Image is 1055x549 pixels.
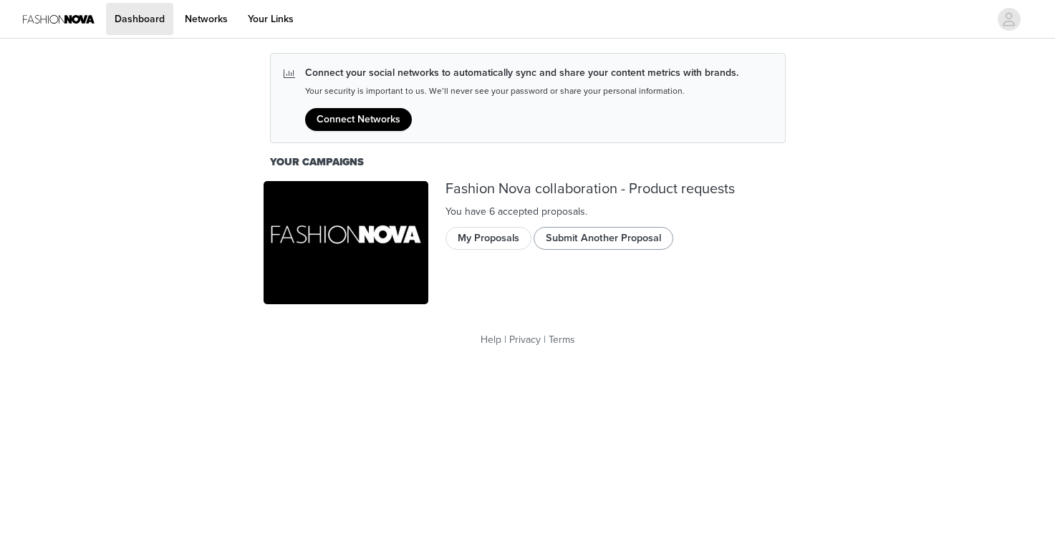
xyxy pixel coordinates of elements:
[481,334,501,346] a: Help
[445,227,531,250] button: My Proposals
[509,334,541,346] a: Privacy
[270,155,786,170] div: Your Campaigns
[445,205,587,218] span: You have 6 accepted proposal .
[305,65,738,80] p: Connect your social networks to automatically sync and share your content metrics with brands.
[549,334,575,346] a: Terms
[305,108,412,131] button: Connect Networks
[176,3,236,35] a: Networks
[239,3,302,35] a: Your Links
[106,3,173,35] a: Dashboard
[264,181,428,305] img: Fashion Nova
[305,86,738,97] p: Your security is important to us. We’ll never see your password or share your personal information.
[580,205,585,218] span: s
[544,334,546,346] span: |
[1002,8,1016,31] div: avatar
[504,334,506,346] span: |
[23,3,95,35] img: Fashion Nova Logo
[445,181,792,198] div: Fashion Nova collaboration - Product requests
[534,227,673,250] button: Submit Another Proposal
